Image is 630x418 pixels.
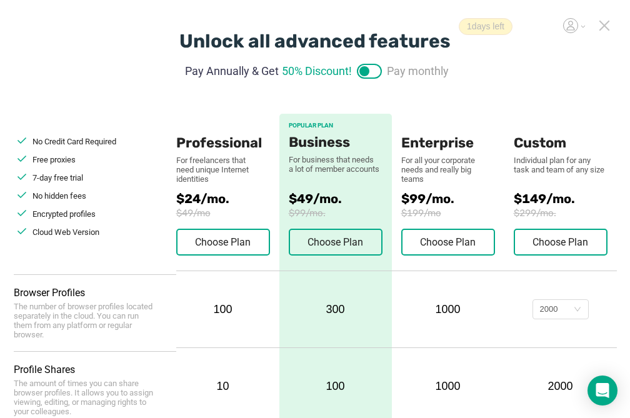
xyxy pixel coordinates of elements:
div: For business that needs [289,155,382,164]
i: icon: down [574,306,581,314]
div: The number of browser profiles located separately in the cloud. You can run them from any platfor... [14,302,157,339]
div: The amount of times you can share browser profiles. It allows you to assign viewing, editing, or ... [14,379,157,416]
span: $24/mo. [176,191,279,206]
button: Choose Plan [514,229,607,256]
div: Unlock all advanced features [179,30,451,52]
span: No Credit Card Required [32,137,116,146]
div: 100 [176,303,270,316]
span: $299/mo. [514,207,617,219]
span: Pay monthly [387,62,449,79]
div: 1000 [401,380,495,393]
div: For all your corporate needs and really big teams [401,156,495,184]
span: $99/mo. [401,191,514,206]
div: Individual plan for any task and team of any size [514,156,607,174]
span: $99/mo. [289,207,382,219]
span: Encrypted profiles [32,209,96,219]
span: Free proxies [32,155,76,164]
span: 1 days left [459,18,512,35]
div: 300 [279,271,392,347]
div: Profile Shares [14,364,176,376]
div: Browser Profiles [14,287,176,299]
div: Business [289,134,382,151]
span: $199/mo [401,207,514,219]
button: Choose Plan [176,229,270,256]
div: 2000 [540,300,558,319]
span: Cloud Web Version [32,227,99,237]
span: Pay Annually & Get [185,62,279,79]
div: 2000 [514,380,607,393]
button: Choose Plan [401,229,495,256]
div: a lot of member accounts [289,164,382,174]
span: $149/mo. [514,191,617,206]
div: Open Intercom Messenger [587,376,617,406]
span: 50% Discount! [282,62,352,79]
span: 7-day free trial [32,173,83,182]
button: Choose Plan [289,229,382,256]
div: Custom [514,114,607,151]
div: POPULAR PLAN [289,122,382,129]
span: No hidden fees [32,191,86,201]
div: 1000 [401,303,495,316]
span: $49/mo [176,207,279,219]
span: $49/mo. [289,191,382,206]
div: 10 [176,380,270,393]
div: Professional [176,114,270,151]
div: For freelancers that need unique Internet identities [176,156,257,184]
div: Enterprise [401,114,495,151]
